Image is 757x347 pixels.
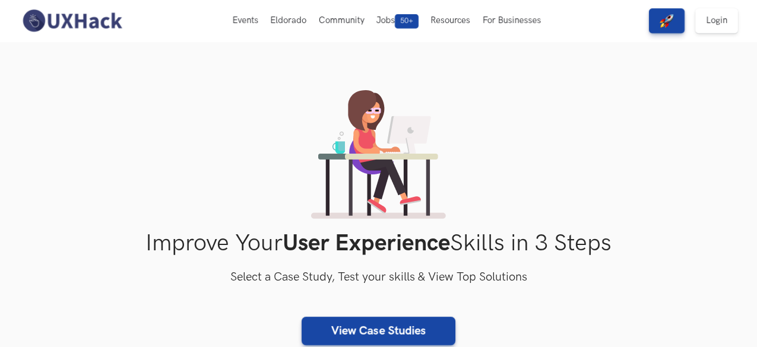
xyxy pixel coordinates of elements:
[19,8,125,33] img: UXHack-logo.png
[302,317,455,345] a: View Case Studies
[75,230,683,257] h1: Improve Your Skills in 3 Steps
[283,230,450,257] strong: User Experience
[395,14,419,28] span: 50+
[75,268,683,287] h3: Select a Case Study, Test your skills & View Top Solutions
[311,90,446,219] img: lady working on laptop
[695,8,738,33] a: Login
[660,14,674,28] img: rocket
